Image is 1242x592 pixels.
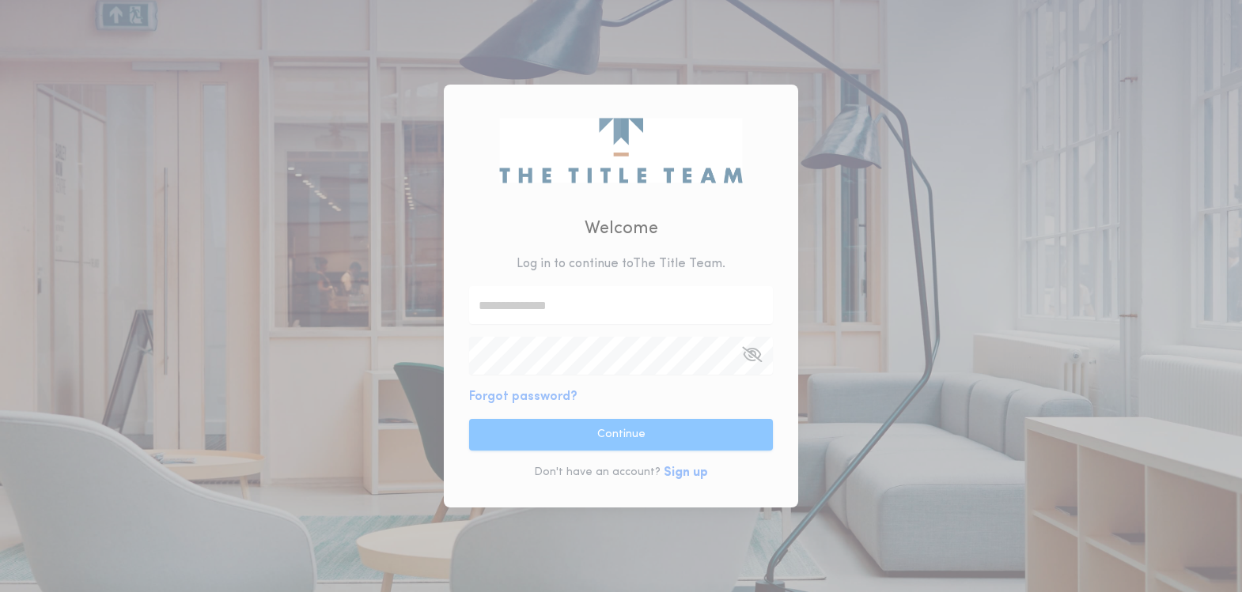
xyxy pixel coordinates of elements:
button: Forgot password? [469,387,577,406]
p: Don't have an account? [534,465,661,481]
p: Log in to continue to The Title Team . [517,255,725,273]
button: Continue [469,419,773,451]
img: logo [499,118,742,183]
button: Sign up [664,463,708,482]
h2: Welcome [585,216,658,242]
